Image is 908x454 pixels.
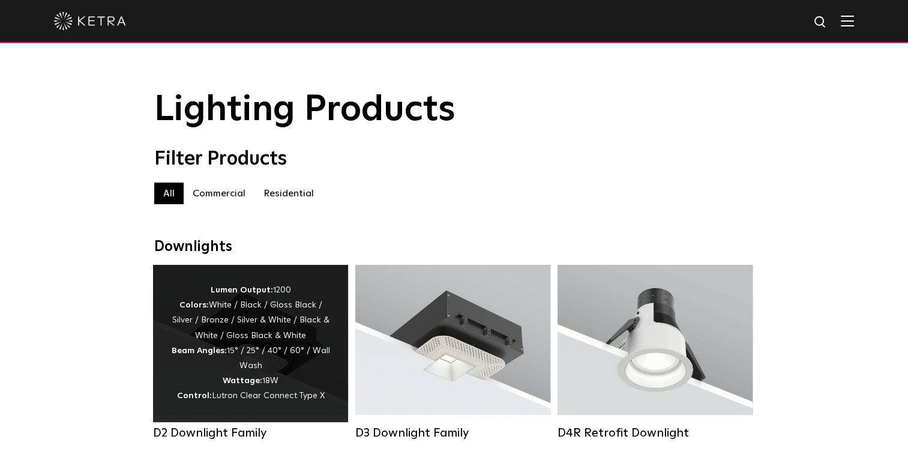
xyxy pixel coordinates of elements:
[154,92,456,128] span: Lighting Products
[54,12,126,30] img: ketra-logo-2019-white
[355,426,550,440] div: D3 Downlight Family
[558,426,753,440] div: D4R Retrofit Downlight
[171,283,330,404] div: 1200 White / Black / Gloss Black / Silver / Bronze / Silver & White / Black & White / Gloss Black...
[177,392,212,400] strong: Control:
[558,265,753,440] a: D4R Retrofit Downlight Lumen Output:800Colors:White / BlackBeam Angles:15° / 25° / 40° / 60°Watta...
[211,286,273,294] strong: Lumen Output:
[355,265,550,440] a: D3 Downlight Family Lumen Output:700 / 900 / 1100Colors:White / Black / Silver / Bronze / Paintab...
[154,238,754,256] div: Downlights
[212,392,325,400] span: Lutron Clear Connect Type X
[172,347,227,355] strong: Beam Angles:
[841,15,854,26] img: Hamburger%20Nav.svg
[154,183,184,204] label: All
[153,426,348,440] div: D2 Downlight Family
[184,183,254,204] label: Commercial
[254,183,323,204] label: Residential
[813,15,828,30] img: search icon
[179,301,209,309] strong: Colors:
[223,377,262,385] strong: Wattage:
[154,148,754,171] div: Filter Products
[153,265,348,440] a: D2 Downlight Family Lumen Output:1200Colors:White / Black / Gloss Black / Silver / Bronze / Silve...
